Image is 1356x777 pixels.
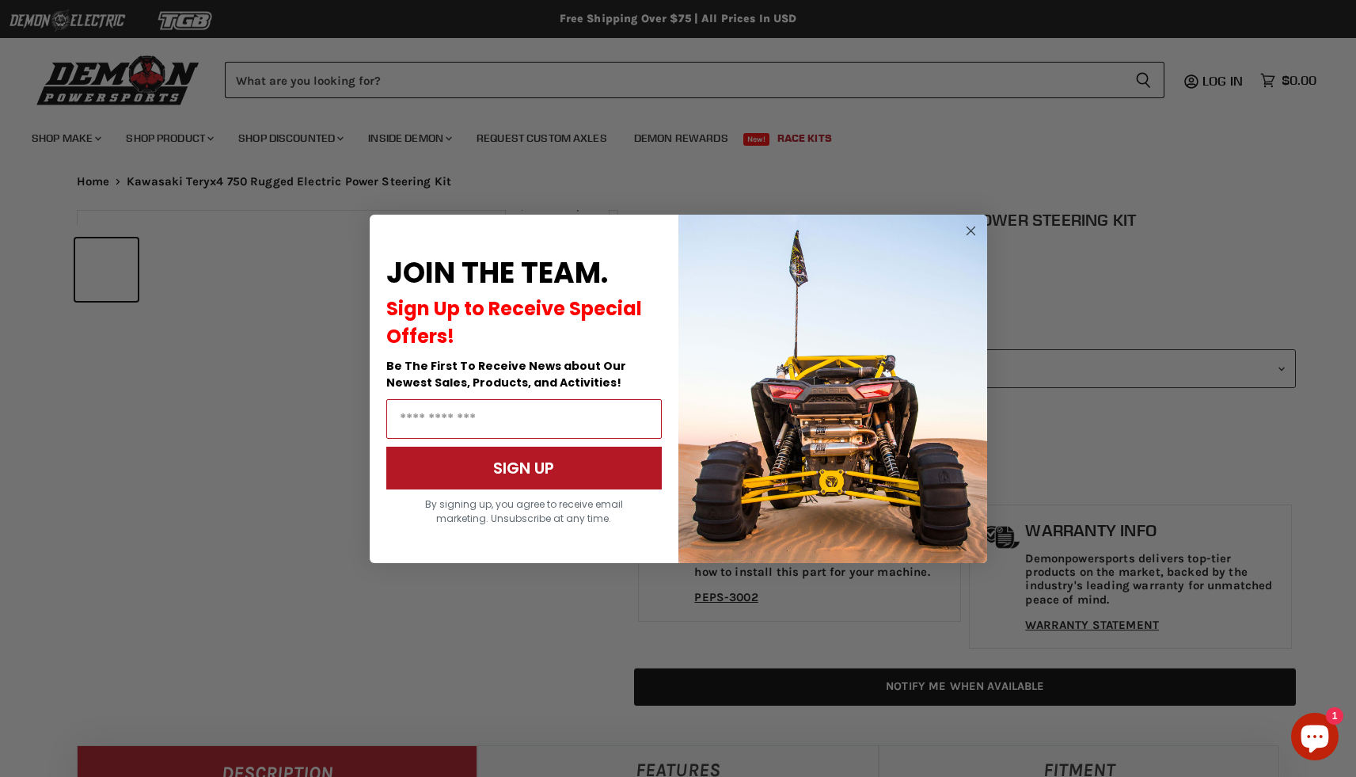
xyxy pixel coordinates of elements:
span: JOIN THE TEAM. [386,253,608,293]
span: Be The First To Receive News about Our Newest Sales, Products, and Activities! [386,358,626,390]
inbox-online-store-chat: Shopify online store chat [1286,713,1343,764]
input: Email Address [386,399,662,439]
button: Close dialog [961,221,981,241]
img: a9095488-b6e7-41ba-879d-588abfab540b.jpeg [678,215,987,563]
button: SIGN UP [386,447,662,489]
span: By signing up, you agree to receive email marketing. Unsubscribe at any time. [425,497,623,525]
span: Sign Up to Receive Special Offers! [386,295,642,349]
